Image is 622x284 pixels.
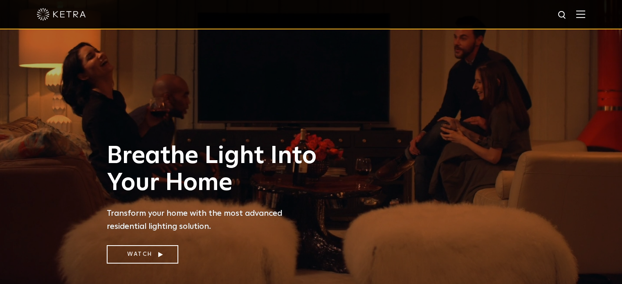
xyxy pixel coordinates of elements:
img: Hamburger%20Nav.svg [576,10,585,18]
img: ketra-logo-2019-white [37,8,86,20]
a: Watch [107,245,178,264]
p: Transform your home with the most advanced residential lighting solution. [107,207,323,233]
img: search icon [557,10,568,20]
h1: Breathe Light Into Your Home [107,143,323,197]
